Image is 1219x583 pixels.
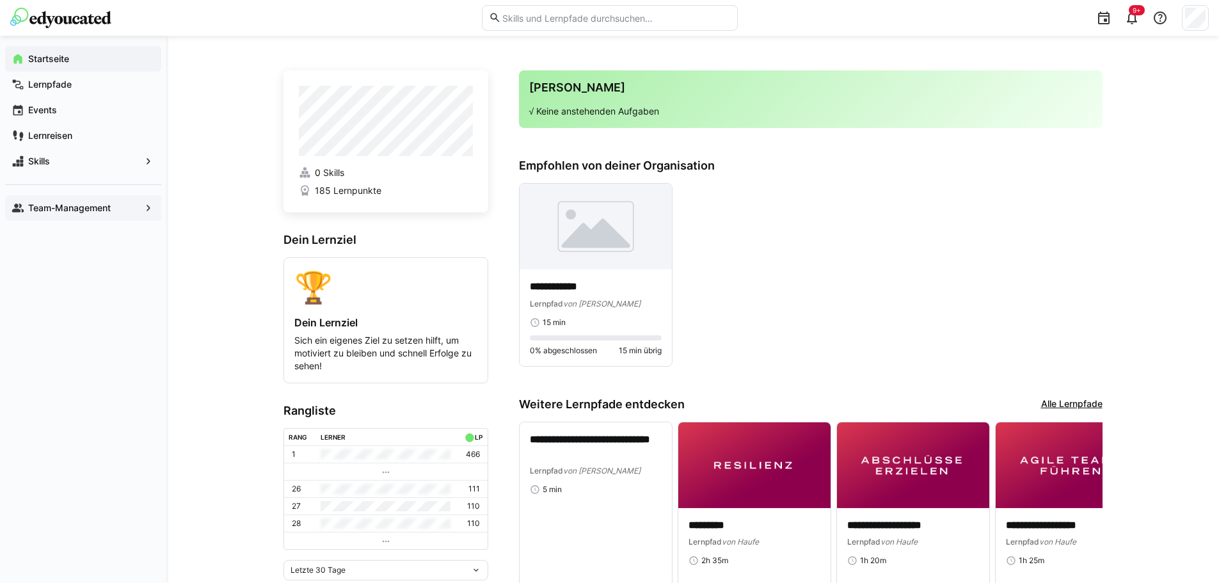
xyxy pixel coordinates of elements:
[467,518,480,529] p: 110
[291,565,346,575] span: Letzte 30 Tage
[292,449,296,459] p: 1
[292,501,301,511] p: 27
[299,166,473,179] a: 0 Skills
[283,233,488,247] h3: Dein Lernziel
[475,433,482,441] div: LP
[529,105,1092,118] p: √ Keine anstehenden Aufgaben
[837,422,989,508] img: image
[292,484,301,494] p: 26
[530,299,563,308] span: Lernpfad
[530,466,563,475] span: Lernpfad
[1041,397,1103,411] a: Alle Lernpfade
[519,159,1103,173] h3: Empfohlen von deiner Organisation
[860,555,886,566] span: 1h 20m
[294,268,477,306] div: 🏆
[467,501,480,511] p: 110
[519,397,685,411] h3: Weitere Lernpfade entdecken
[880,537,918,547] span: von Haufe
[520,184,672,269] img: image
[321,433,346,441] div: Lerner
[468,484,480,494] p: 111
[701,555,728,566] span: 2h 35m
[563,466,641,475] span: von [PERSON_NAME]
[543,317,566,328] span: 15 min
[294,316,477,329] h4: Dein Lernziel
[1006,537,1039,547] span: Lernpfad
[501,12,730,24] input: Skills und Lernpfade durchsuchen…
[315,184,381,197] span: 185 Lernpunkte
[847,537,880,547] span: Lernpfad
[1019,555,1044,566] span: 1h 25m
[530,346,597,356] span: 0% abgeschlossen
[289,433,307,441] div: Rang
[678,422,831,508] img: image
[1039,537,1076,547] span: von Haufe
[315,166,344,179] span: 0 Skills
[619,346,662,356] span: 15 min übrig
[563,299,641,308] span: von [PERSON_NAME]
[1133,6,1141,14] span: 9+
[689,537,722,547] span: Lernpfad
[283,404,488,418] h3: Rangliste
[543,484,562,495] span: 5 min
[529,81,1092,95] h3: [PERSON_NAME]
[466,449,480,459] p: 466
[294,334,477,372] p: Sich ein eigenes Ziel zu setzen hilft, um motiviert zu bleiben und schnell Erfolge zu sehen!
[292,518,301,529] p: 28
[722,537,759,547] span: von Haufe
[996,422,1148,508] img: image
